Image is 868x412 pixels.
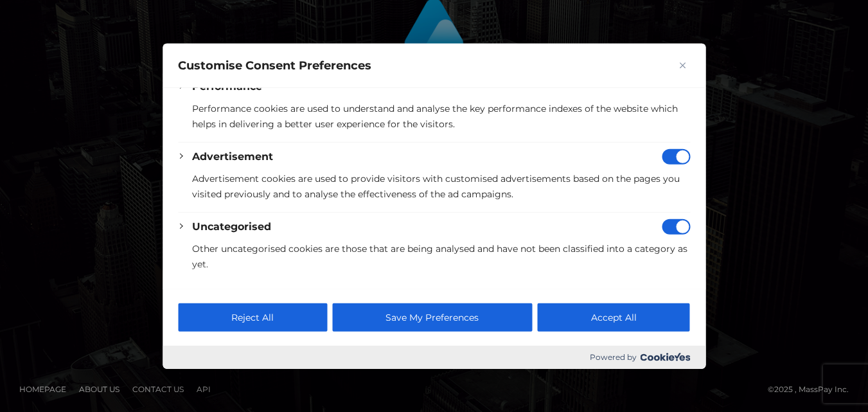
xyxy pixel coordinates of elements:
input: Disable Advertisement [662,148,690,164]
p: Other uncategorised cookies are those that are being analysed and have not been classified into a... [192,240,690,271]
p: Performance cookies are used to understand and analyse the key performance indexes of the website... [192,100,690,131]
p: Advertisement cookies are used to provide visitors with customised advertisements based on the pa... [192,170,690,201]
img: Close [679,62,686,68]
button: Uncategorised [192,219,271,234]
button: Reject All [178,303,327,332]
button: Accept All [538,303,690,332]
button: Close [675,57,690,73]
button: Save My Preferences [332,303,532,332]
span: Customise Consent Preferences [178,57,371,73]
div: Customise Consent Preferences [163,43,705,368]
img: Cookieyes logo [640,353,690,361]
div: Powered by [163,346,705,369]
button: Advertisement [192,148,273,164]
input: Disable Uncategorised [662,219,690,234]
